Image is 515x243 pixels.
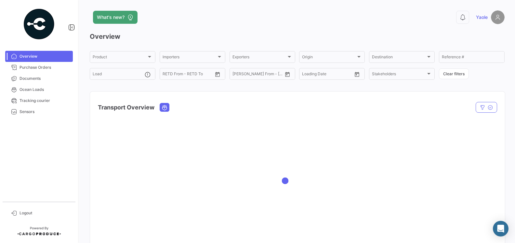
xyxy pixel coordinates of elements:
span: Yaole [476,14,488,21]
a: Overview [5,51,73,62]
a: Purchase Orders [5,62,73,73]
button: Ocean [160,103,169,111]
input: To [176,73,200,77]
span: Documents [20,76,70,81]
span: Tracking courier [20,98,70,104]
span: Overview [20,53,70,59]
span: Purchase Orders [20,64,70,70]
a: Sensors [5,106,73,117]
img: placeholder-user.png [491,10,505,24]
span: Sensors [20,109,70,115]
button: Open calendar [213,69,222,79]
h4: Transport Overview [98,103,154,112]
input: From [163,73,172,77]
input: To [246,73,270,77]
span: Exporters [232,56,286,60]
a: Ocean Loads [5,84,73,95]
span: What's new? [97,14,125,21]
div: Abrir Intercom Messenger [493,221,508,236]
span: Logout [20,210,70,216]
button: Open calendar [352,69,362,79]
span: Stakeholders [372,73,426,77]
button: What's new? [93,11,138,24]
img: powered-by.png [23,8,55,40]
span: Product [93,56,147,60]
h3: Overview [90,32,505,41]
span: Ocean Loads [20,87,70,93]
span: Destination [372,56,426,60]
a: Documents [5,73,73,84]
input: To [316,73,339,77]
button: Clear filters [439,68,469,79]
span: Importers [163,56,217,60]
input: From [232,73,242,77]
button: Open calendar [283,69,292,79]
input: From [302,73,311,77]
a: Tracking courier [5,95,73,106]
span: Origin [302,56,356,60]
